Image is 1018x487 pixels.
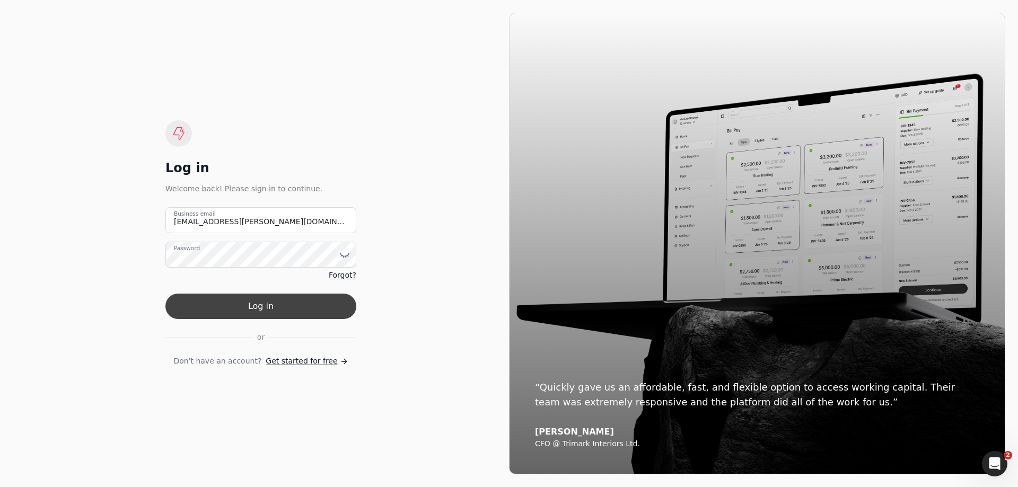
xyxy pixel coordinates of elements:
[174,210,216,218] label: Business email
[165,294,356,319] button: Log in
[165,160,356,176] div: Log in
[173,356,261,367] span: Don't have an account?
[329,270,356,281] a: Forgot?
[535,380,979,410] div: “Quickly gave us an affordable, fast, and flexible option to access working capital. Their team w...
[266,356,348,367] a: Get started for free
[165,183,356,194] div: Welcome back! Please sign in to continue.
[257,332,265,343] span: or
[535,439,979,449] div: CFO @ Trimark Interiors Ltd.
[266,356,337,367] span: Get started for free
[1004,451,1012,459] span: 2
[535,427,979,437] div: [PERSON_NAME]
[174,244,200,253] label: Password
[982,451,1007,476] iframe: Intercom live chat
